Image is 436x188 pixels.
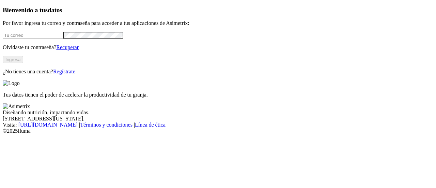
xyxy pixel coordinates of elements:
[3,56,23,63] button: Ingresa
[53,69,75,74] a: Regístrate
[48,6,62,14] span: datos
[3,92,433,98] p: Tus datos tienen el poder de acelerar la productividad de tu granja.
[18,122,78,128] a: [URL][DOMAIN_NAME]
[3,122,433,128] div: Visita : | |
[3,20,433,26] p: Por favor ingresa tu correo y contraseña para acceder a tus aplicaciones de Asimetrix:
[3,103,30,110] img: Asimetrix
[80,122,133,128] a: Términos y condiciones
[3,32,63,39] input: Tu correo
[56,44,79,50] a: Recuperar
[3,80,20,86] img: Logo
[135,122,166,128] a: Línea de ética
[3,44,433,50] p: Olvidaste tu contraseña?
[3,128,433,134] div: © 2025 Iluma
[3,116,433,122] div: [STREET_ADDRESS][US_STATE].
[3,69,433,75] p: ¿No tienes una cuenta?
[3,6,433,14] h3: Bienvenido a tus
[3,110,433,116] div: Diseñando nutrición, impactando vidas.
